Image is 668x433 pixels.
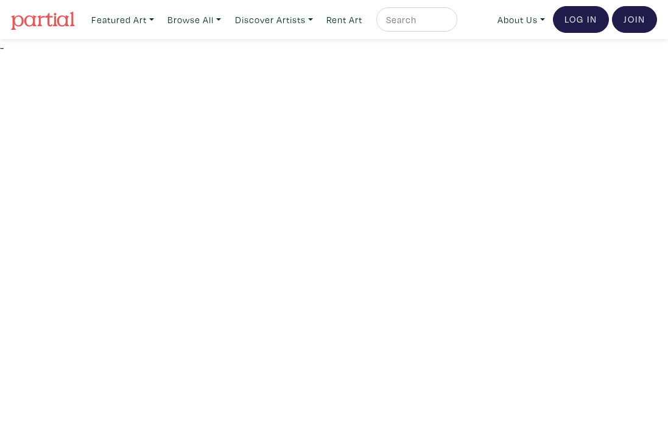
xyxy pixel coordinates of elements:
a: Browse All [162,7,227,32]
a: Featured Art [86,7,160,32]
a: Rent Art [321,7,368,32]
input: Search [385,12,446,27]
a: Join [612,6,657,33]
a: About Us [492,7,550,32]
a: Log In [553,6,609,33]
a: Discover Artists [230,7,318,32]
